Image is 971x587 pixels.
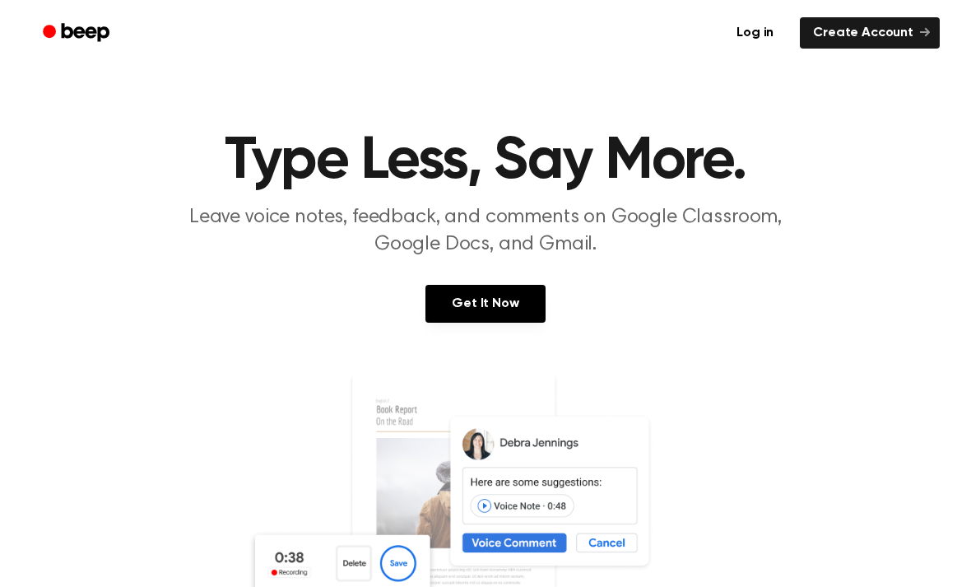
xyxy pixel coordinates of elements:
[64,132,907,191] h1: Type Less, Say More.
[170,204,801,259] p: Leave voice notes, feedback, and comments on Google Classroom, Google Docs, and Gmail.
[425,285,545,323] a: Get It Now
[31,17,124,49] a: Beep
[720,14,790,52] a: Log in
[800,17,940,49] a: Create Account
